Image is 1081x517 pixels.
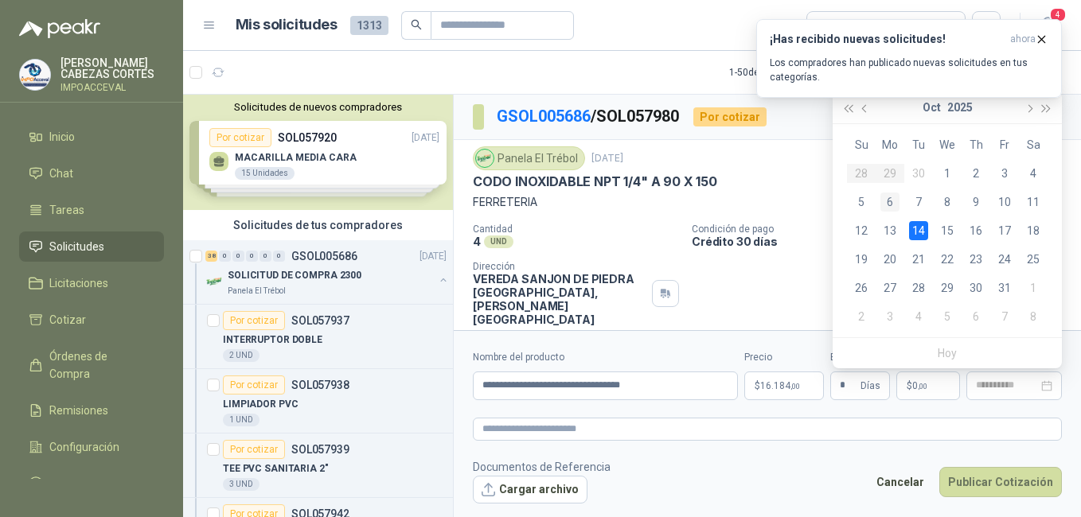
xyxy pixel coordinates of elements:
div: 1 [938,164,957,183]
p: SOL057939 [291,444,349,455]
div: 7 [995,307,1014,326]
a: Inicio [19,122,164,152]
td: 2025-10-13 [876,216,904,245]
a: Por cotizarSOL057938LIMPIADOR PVC1 UND [183,369,453,433]
span: ,00 [918,382,927,391]
span: Inicio [49,128,75,146]
th: Th [962,130,990,159]
a: Tareas [19,195,164,225]
span: Remisiones [49,402,108,419]
button: Cargar archivo [473,476,587,504]
div: Panela El Trébol [473,146,585,170]
div: 12 [852,221,871,240]
p: CODO INOXIDABLE NPT 1/4" A 90 X 150 [473,173,717,190]
div: 6 [880,192,900,212]
th: Tu [904,130,933,159]
div: 21 [909,250,928,269]
div: Solicitudes de tus compradores [183,210,453,240]
div: 10 [995,192,1014,212]
td: 2025-10-16 [962,216,990,245]
label: Precio [744,350,824,365]
p: FERRETERIA [473,193,1062,211]
p: GSOL005686 [291,251,357,262]
div: 4 [1024,164,1043,183]
img: Company Logo [205,272,224,291]
button: 4 [1033,11,1062,40]
div: Por cotizar [693,107,767,126]
div: 30 [966,278,985,297]
div: 1 - 50 de 209 [729,60,827,85]
div: 2 [966,164,985,183]
button: Publicar Cotización [939,467,1062,497]
td: 2025-11-05 [933,302,962,331]
p: Dirección [473,261,646,272]
span: Tareas [49,201,84,219]
p: Cantidad [473,224,679,235]
div: Todas [817,17,850,34]
div: 0 [260,251,271,262]
span: 4 [1049,7,1067,22]
button: Cancelar [868,467,933,497]
div: 3 [880,307,900,326]
div: 14 [909,221,928,240]
div: 15 [938,221,957,240]
div: 18 [1024,221,1043,240]
a: GSOL005686 [497,107,591,126]
td: 2025-10-10 [990,188,1019,216]
span: 16.184 [760,381,800,391]
td: 2025-10-23 [962,245,990,274]
div: Por cotizar [223,311,285,330]
div: 22 [938,250,957,269]
td: 2025-10-26 [847,274,876,302]
span: $ [907,381,912,391]
div: 23 [966,250,985,269]
div: 0 [246,251,258,262]
a: Remisiones [19,395,164,426]
td: 2025-09-30 [904,159,933,188]
button: Solicitudes de nuevos compradores [189,101,447,113]
span: Manuales y ayuda [49,475,140,492]
div: 29 [938,278,957,297]
p: / SOL057980 [497,104,681,129]
div: 1 [1024,278,1043,297]
div: 27 [880,278,900,297]
td: 2025-10-17 [990,216,1019,245]
a: Por cotizarSOL057939TEE PVC SANITARIA 2"3 UND [183,433,453,498]
p: SOL057937 [291,315,349,326]
h1: Mis solicitudes [236,14,338,37]
td: 2025-11-04 [904,302,933,331]
span: search [411,19,422,30]
span: Cotizar [49,311,86,328]
div: 3 UND [223,478,260,491]
td: 2025-10-09 [962,188,990,216]
td: 2025-10-27 [876,274,904,302]
a: Por cotizarSOL057937INTERRUPTOR DOBLE2 UND [183,305,453,369]
td: 2025-10-06 [876,188,904,216]
div: 3 [995,164,1014,183]
p: [DATE] [420,249,447,264]
td: 2025-10-22 [933,245,962,274]
div: 5 [852,192,871,212]
td: 2025-10-25 [1019,245,1048,274]
th: Sa [1019,130,1048,159]
td: 2025-11-01 [1019,274,1048,302]
td: 2025-10-30 [962,274,990,302]
span: Órdenes de Compra [49,348,149,383]
span: ,00 [790,382,800,391]
p: Los compradores han publicado nuevas solicitudes en tus categorías. [770,56,1048,84]
div: 1 UND [223,414,260,426]
td: 2025-10-07 [904,188,933,216]
td: 2025-11-02 [847,302,876,331]
span: Solicitudes [49,238,104,255]
h3: ¡Has recibido nuevas solicitudes! [770,33,1004,46]
a: Solicitudes [19,231,164,262]
td: 2025-10-01 [933,159,962,188]
th: Fr [990,130,1019,159]
span: ahora [1010,33,1036,46]
img: Logo peakr [19,19,100,38]
div: 0 [273,251,285,262]
a: Licitaciones [19,268,164,298]
td: 2025-10-12 [847,216,876,245]
div: 28 [909,278,928,297]
td: 2025-10-15 [933,216,962,245]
